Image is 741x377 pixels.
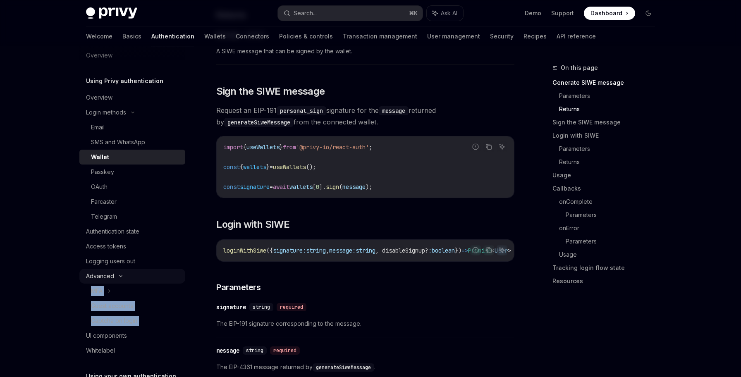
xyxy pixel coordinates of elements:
[91,167,114,177] div: Passkey
[523,26,547,46] a: Recipes
[427,26,480,46] a: User management
[91,301,133,311] div: Guest accounts
[79,224,185,239] a: Authentication state
[91,316,137,326] div: Captcha on login
[79,313,185,328] a: Captcha on login
[79,254,185,269] a: Logging users out
[552,129,662,142] a: Login with SIWE
[277,106,326,115] code: personal_sign
[86,346,115,356] div: Whitelabel
[246,143,280,151] span: useWallets
[642,7,655,20] button: Toggle dark mode
[551,9,574,17] a: Support
[79,165,185,179] a: Passkey
[289,183,313,191] span: wallets
[79,90,185,105] a: Overview
[79,135,185,150] a: SMS and WhatsApp
[216,85,325,98] span: Sign the SIWE message
[559,103,662,116] a: Returns
[356,247,375,254] span: string
[91,152,109,162] div: Wallet
[216,303,246,311] div: signature
[86,107,126,117] div: Login methods
[280,143,283,151] span: }
[455,247,461,254] span: })
[79,120,185,135] a: Email
[86,227,139,236] div: Authentication state
[590,9,622,17] span: Dashboard
[79,328,185,343] a: UI components
[557,26,596,46] a: API reference
[461,247,468,254] span: =>
[240,183,270,191] span: signature
[497,245,507,255] button: Ask AI
[296,143,369,151] span: '@privy-io/react-auth'
[79,343,185,358] a: Whitelabel
[91,197,117,207] div: Farcaster
[223,163,240,171] span: const
[273,247,306,254] span: signature:
[253,304,270,310] span: string
[246,347,263,354] span: string
[79,179,185,194] a: OAuth
[483,245,494,255] button: Copy the contents from the code block
[559,142,662,155] a: Parameters
[441,9,457,17] span: Ask AI
[559,195,662,208] a: onComplete
[552,116,662,129] a: Sign the SIWE message
[216,319,514,329] span: The EIP-191 signature corresponding to the message.
[216,346,239,355] div: message
[427,6,463,21] button: Ask AI
[273,183,289,191] span: await
[79,194,185,209] a: Farcaster
[313,363,374,372] code: generateSiweMessage
[216,218,289,231] span: Login with SIWE
[339,183,342,191] span: (
[216,362,514,372] span: The EIP-4361 message returned by .
[91,182,108,192] div: OAuth
[468,247,491,254] span: Promise
[432,247,455,254] span: boolean
[559,155,662,169] a: Returns
[86,26,112,46] a: Welcome
[379,106,409,115] code: message
[559,248,662,261] a: Usage
[409,10,418,17] span: ⌘ K
[316,183,319,191] span: 0
[497,141,507,152] button: Ask AI
[483,141,494,152] button: Copy the contents from the code block
[223,247,266,254] span: loginWithSiwe
[329,247,356,254] span: message:
[204,26,226,46] a: Wallets
[122,26,141,46] a: Basics
[508,247,511,254] span: >
[306,247,326,254] span: string
[79,298,185,313] a: Guest accounts
[584,7,635,20] a: Dashboard
[326,247,329,254] span: ,
[266,247,273,254] span: ({
[343,26,417,46] a: Transaction management
[240,163,243,171] span: {
[552,182,662,195] a: Callbacks
[224,118,294,127] code: generateSiweMessage
[216,105,514,128] span: Request an EIP-191 signature for the returned by from the connected wallet.
[490,26,514,46] a: Security
[270,183,273,191] span: =
[342,183,366,191] span: message
[552,76,662,89] a: Generate SIWE message
[91,137,145,147] div: SMS and WhatsApp
[91,286,103,296] div: MFA
[216,282,261,293] span: Parameters
[366,183,372,191] span: );
[294,8,317,18] div: Search...
[566,235,662,248] a: Parameters
[151,26,194,46] a: Authentication
[79,239,185,254] a: Access tokens
[86,7,137,19] img: dark logo
[279,26,333,46] a: Policies & controls
[86,256,135,266] div: Logging users out
[86,331,127,341] div: UI components
[277,303,306,311] div: required
[552,274,662,288] a: Resources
